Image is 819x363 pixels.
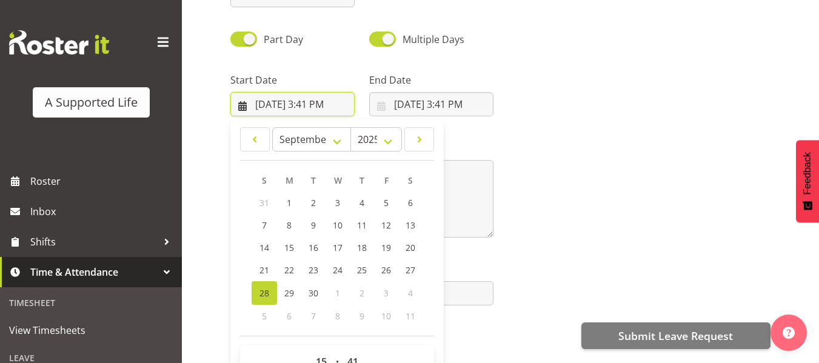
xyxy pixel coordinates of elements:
[359,175,364,186] span: T
[262,175,267,186] span: S
[384,175,389,186] span: F
[277,281,301,305] a: 29
[277,259,301,281] a: 22
[287,219,292,231] span: 8
[381,219,391,231] span: 12
[230,73,355,87] label: Start Date
[3,290,179,315] div: Timesheet
[45,93,138,112] div: A Supported Life
[301,214,326,236] a: 9
[350,259,374,281] a: 25
[30,263,158,281] span: Time & Attendance
[9,321,173,339] span: View Timesheets
[398,259,423,281] a: 27
[284,287,294,299] span: 29
[333,242,343,253] span: 17
[30,172,176,190] span: Roster
[384,197,389,208] span: 5
[350,236,374,259] a: 18
[359,197,364,208] span: 4
[277,214,301,236] a: 8
[796,140,819,222] button: Feedback - Show survey
[262,219,267,231] span: 7
[287,310,292,322] span: 6
[381,310,391,322] span: 10
[802,152,813,195] span: Feedback
[264,33,303,46] span: Part Day
[301,259,326,281] a: 23
[259,287,269,299] span: 28
[335,310,340,322] span: 8
[357,242,367,253] span: 18
[326,236,350,259] a: 17
[252,214,277,236] a: 7
[259,264,269,276] span: 21
[311,219,316,231] span: 9
[326,259,350,281] a: 24
[374,236,398,259] a: 19
[284,264,294,276] span: 22
[406,219,415,231] span: 13
[30,233,158,251] span: Shifts
[408,175,413,186] span: S
[381,264,391,276] span: 26
[301,236,326,259] a: 16
[252,236,277,259] a: 14
[350,214,374,236] a: 11
[230,92,355,116] input: Click to select...
[403,33,464,46] span: Multiple Days
[618,328,733,344] span: Submit Leave Request
[277,191,301,214] a: 1
[384,287,389,299] span: 3
[309,264,318,276] span: 23
[374,191,398,214] a: 5
[309,242,318,253] span: 16
[381,242,391,253] span: 19
[408,287,413,299] span: 4
[30,202,176,221] span: Inbox
[252,259,277,281] a: 21
[359,287,364,299] span: 2
[350,191,374,214] a: 4
[301,191,326,214] a: 2
[334,175,342,186] span: W
[369,73,493,87] label: End Date
[326,214,350,236] a: 10
[259,197,269,208] span: 31
[3,315,179,345] a: View Timesheets
[262,310,267,322] span: 5
[9,30,109,55] img: Rosterit website logo
[374,259,398,281] a: 26
[408,197,413,208] span: 6
[333,219,343,231] span: 10
[335,197,340,208] span: 3
[369,92,493,116] input: Click to select...
[309,287,318,299] span: 30
[406,242,415,253] span: 20
[406,264,415,276] span: 27
[398,214,423,236] a: 13
[311,197,316,208] span: 2
[581,322,771,349] button: Submit Leave Request
[286,175,293,186] span: M
[398,236,423,259] a: 20
[374,214,398,236] a: 12
[333,264,343,276] span: 24
[335,287,340,299] span: 1
[357,264,367,276] span: 25
[311,310,316,322] span: 7
[252,281,277,305] a: 28
[357,219,367,231] span: 11
[406,310,415,322] span: 11
[398,191,423,214] a: 6
[287,197,292,208] span: 1
[326,191,350,214] a: 3
[359,310,364,322] span: 9
[783,327,795,339] img: help-xxl-2.png
[284,242,294,253] span: 15
[311,175,316,186] span: T
[259,242,269,253] span: 14
[301,281,326,305] a: 30
[277,236,301,259] a: 15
